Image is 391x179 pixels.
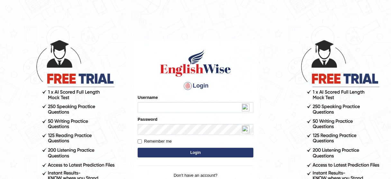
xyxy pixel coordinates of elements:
[138,116,157,122] label: Password
[138,138,172,145] label: Remember me
[138,148,253,157] button: Login
[138,81,253,91] h4: Login
[138,139,142,144] input: Remember me
[242,104,250,111] img: npw-badge-icon-locked.svg
[159,49,232,78] img: Logo of English Wise sign in for intelligent practice with AI
[138,94,158,100] label: Username
[242,126,250,133] img: npw-badge-icon-locked.svg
